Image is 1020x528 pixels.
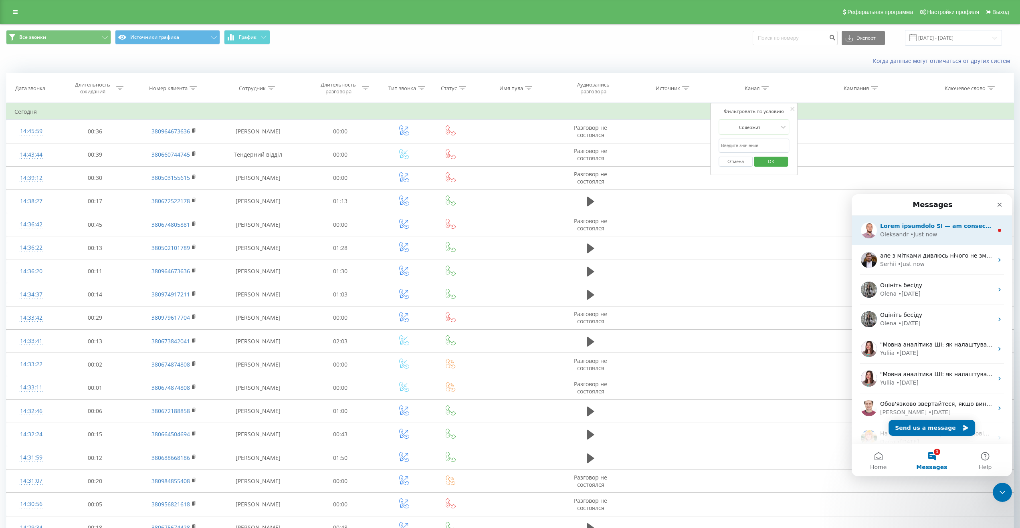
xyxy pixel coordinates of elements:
td: 00:00 [301,353,379,376]
td: 00:00 [301,306,379,329]
div: Serhii [28,66,44,74]
div: 14:32:24 [14,427,48,442]
td: 00:00 [301,470,379,493]
a: 380672522178 [151,197,190,205]
td: 01:30 [301,260,379,283]
td: 00:11 [56,260,134,283]
td: 00:39 [56,143,134,166]
td: Сегодня [6,104,1014,120]
span: Оцініть бесіду [28,88,71,94]
button: Send us a message [37,226,123,242]
td: 00:00 [301,376,379,399]
td: 01:03 [301,283,379,306]
div: 14:33:11 [14,380,48,395]
span: Разговор не состоялся [574,380,607,395]
a: 380964673636 [151,127,190,135]
span: График [239,34,257,40]
td: 00:12 [56,446,134,470]
div: 14:36:42 [14,217,48,232]
div: 14:33:22 [14,357,48,372]
button: График [224,30,270,44]
div: Ключевое слово [945,85,986,92]
button: Все звонки [6,30,111,44]
td: 00:30 [56,166,134,189]
td: 01:28 [301,236,379,260]
img: Profile image for Yuliia [9,176,25,192]
span: Разговор не состоялся [574,310,607,325]
div: Дата звонка [15,85,45,92]
td: 01:00 [301,399,379,423]
td: [PERSON_NAME] [214,260,301,283]
div: Фильтровать по условию [719,107,789,115]
td: 00:20 [56,470,134,493]
div: 14:30:56 [14,496,48,512]
span: Разговор не состоялся [574,217,607,232]
td: 00:05 [56,493,134,516]
a: 380673842041 [151,337,190,345]
td: 00:36 [56,120,134,143]
div: • [DATE] [77,214,99,222]
td: 00:43 [301,423,379,446]
span: Messages [65,270,95,276]
div: Длительность ожидания [71,81,114,95]
td: 01:13 [301,189,379,213]
img: Profile image for Serhii [9,58,25,74]
a: 380674874808 [151,384,190,391]
td: 00:14 [56,283,134,306]
td: 02:03 [301,330,379,353]
td: [PERSON_NAME] [214,493,301,516]
span: Оцініть бесіду [28,117,71,124]
div: Длительность разговора [317,81,360,95]
td: [PERSON_NAME] [214,423,301,446]
span: Реферальная программа [847,9,913,15]
a: 380979617704 [151,314,190,321]
div: Канал [745,85,759,92]
button: Отмена [719,157,753,167]
td: [PERSON_NAME] [214,120,301,143]
span: Настройки профиля [927,9,979,15]
td: [PERSON_NAME] [214,399,301,423]
td: 00:13 [56,330,134,353]
button: Help [107,250,160,282]
span: Все звонки [19,34,46,40]
span: але з мітками дивлюсь нічого не змінилось [28,58,157,64]
td: 00:17 [56,189,134,213]
input: Поиск по номеру [753,31,838,45]
td: [PERSON_NAME] [214,353,301,376]
button: Экспорт [842,31,885,45]
button: OK [754,157,788,167]
img: Profile image for Artur [9,206,25,222]
td: 00:29 [56,306,134,329]
td: [PERSON_NAME] [214,376,301,399]
td: [PERSON_NAME] [214,283,301,306]
div: 14:31:59 [14,450,48,466]
a: 380664504694 [151,430,190,438]
td: [PERSON_NAME] [214,189,301,213]
div: Кампания [844,85,869,92]
div: 14:31:07 [14,473,48,489]
button: Messages [53,250,107,282]
div: • Just now [46,66,73,74]
td: 00:15 [56,423,134,446]
div: Oleksandr [28,36,57,44]
div: Olena [28,125,45,133]
td: 00:00 [301,213,379,236]
img: Profile image for Daria [9,236,25,252]
div: Daria [28,244,44,252]
a: Когда данные могут отличаться от других систем [873,57,1014,64]
div: 14:36:22 [14,240,48,256]
td: Тендерний відділ [214,143,301,166]
div: Номер клиента [149,85,188,92]
a: 380660744745 [151,151,190,158]
button: Источники трафика [115,30,220,44]
div: Сотрудник [239,85,266,92]
td: 00:02 [56,353,134,376]
div: 14:34:37 [14,287,48,302]
td: [PERSON_NAME] [214,213,301,236]
span: Обов'язково звертайтеся, якщо виникнуть питання! 😉 Гарного вам дня! [28,206,245,213]
img: Profile image for Olena [9,117,25,133]
a: 380674874808 [151,361,190,368]
div: Имя пула [499,85,523,92]
a: 380956821618 [151,500,190,508]
div: • Just now [59,36,85,44]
